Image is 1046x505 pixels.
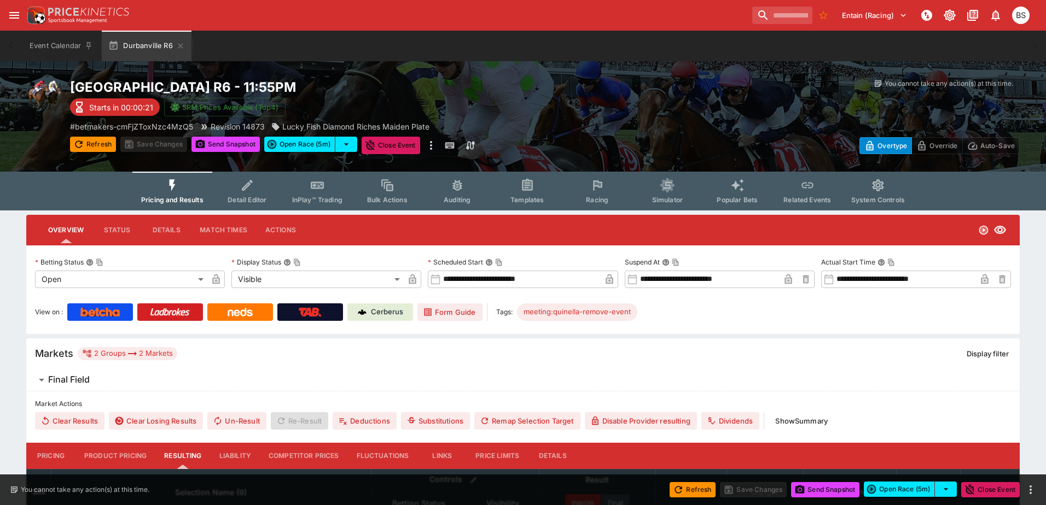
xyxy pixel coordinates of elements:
button: Suspend AtCopy To Clipboard [662,259,670,266]
button: Scheduled StartCopy To Clipboard [485,259,493,266]
button: NOT Connected to PK [917,5,937,25]
p: Revision 14873 [211,121,265,132]
div: split button [264,137,357,152]
button: Status [92,217,142,243]
img: Cerberus [358,308,367,316]
span: Bulk Actions [367,196,408,204]
img: PriceKinetics Logo [24,4,46,26]
span: meeting:quinella-remove-event [517,307,637,318]
span: Simulator [652,196,683,204]
button: Pricing [26,443,75,469]
p: Display Status [231,257,281,267]
button: Clear Losing Results [109,412,203,430]
button: Auto-Save [962,137,1020,154]
button: Copy To Clipboard [293,259,301,266]
div: Brendan Scoble [1012,7,1030,24]
img: Neds [228,308,252,316]
button: Send Snapshot [191,137,260,152]
button: Close Event [362,137,420,154]
p: You cannot take any action(s) at this time. [21,485,149,495]
label: Tags: [496,303,513,321]
button: Display filter [960,345,1015,362]
h5: Markets [35,347,73,360]
button: Details [528,443,577,469]
button: Details [142,217,191,243]
button: Open Race (5m) [864,481,935,497]
button: Display StatusCopy To Clipboard [283,259,291,266]
div: Start From [859,137,1020,154]
button: Un-Result [207,412,266,430]
p: Copy To Clipboard [70,121,193,132]
button: Select Tenant [835,7,914,24]
h2: Copy To Clipboard [70,79,545,96]
span: Popular Bets [717,196,758,204]
p: Override [929,140,957,151]
button: Liability [211,443,260,469]
button: Copy To Clipboard [672,259,679,266]
button: Toggle light/dark mode [940,5,960,25]
button: Fluctuations [348,443,418,469]
button: Event Calendar [23,31,100,61]
button: Disable Provider resulting [585,412,697,430]
button: No Bookmarks [815,7,832,24]
button: SRM Prices Available (Top4) [164,98,286,116]
button: Open Race (5m) [264,137,335,152]
button: select merge strategy [335,137,357,152]
span: Templates [510,196,544,204]
button: open drawer [4,5,24,25]
img: horse_racing.png [26,79,61,114]
a: Cerberus [347,303,413,321]
span: Auditing [444,196,470,204]
label: View on : [35,303,63,321]
span: Related Events [783,196,831,204]
button: Send Snapshot [791,482,859,497]
button: Overview [39,217,92,243]
div: Open [35,271,207,288]
p: Actual Start Time [821,257,875,267]
button: Resulting [155,443,210,469]
button: Copy To Clipboard [495,259,503,266]
img: PriceKinetics [48,8,129,16]
button: Price Limits [467,443,528,469]
button: Dividends [701,412,759,430]
button: Overtype [859,137,912,154]
button: Product Pricing [75,443,155,469]
p: Cerberus [371,307,403,318]
button: Bulk edit [467,473,481,487]
p: You cannot take any action(s) at this time. [885,79,1013,89]
p: Betting Status [35,257,84,267]
svg: Visible [993,224,1007,237]
p: Scheduled Start [428,257,483,267]
span: Pricing and Results [141,196,204,204]
a: Form Guide [417,303,483,321]
button: Deductions [333,412,397,430]
div: Lucky Fish Diamond Riches Maiden Plate [271,121,429,132]
span: InPlay™ Trading [292,196,342,204]
img: TabNZ [299,308,322,316]
div: split button [864,481,957,497]
th: Controls [371,469,539,490]
button: ShowSummary [769,412,834,430]
button: Clear Results [35,412,104,430]
span: Detail Editor [228,196,266,204]
p: Auto-Save [980,140,1015,151]
button: Links [417,443,467,469]
button: Close Event [961,482,1020,497]
button: Override [911,137,962,154]
p: Starts in 00:00:21 [89,102,153,113]
button: Copy To Clipboard [887,259,895,266]
button: select merge strategy [935,481,957,497]
button: Betting StatusCopy To Clipboard [86,259,94,266]
div: 2 Groups 2 Markets [82,347,173,360]
img: Betcha [80,308,120,316]
p: Overtype [878,140,907,151]
label: Market Actions [35,396,1011,412]
button: Substitutions [401,412,470,430]
p: Lucky Fish Diamond Riches Maiden Plate [282,121,429,132]
img: Sportsbook Management [48,18,107,23]
button: more [425,137,438,154]
p: Suspend At [625,257,660,267]
button: Refresh [670,482,716,497]
h6: Final Field [48,374,90,385]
